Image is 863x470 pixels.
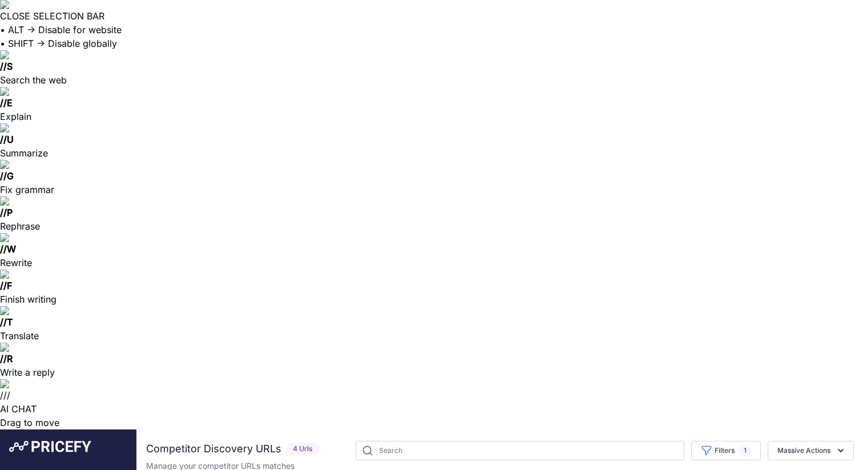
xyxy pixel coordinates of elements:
span: 4 Urls [286,443,320,456]
img: Pricefy Logo [9,441,91,452]
button: Massive Actions [768,441,854,460]
button: Filters1 [691,441,761,460]
input: Search [356,441,684,460]
h2: Competitor Discovery URLs [146,441,281,457]
span: 1 [739,445,751,456]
